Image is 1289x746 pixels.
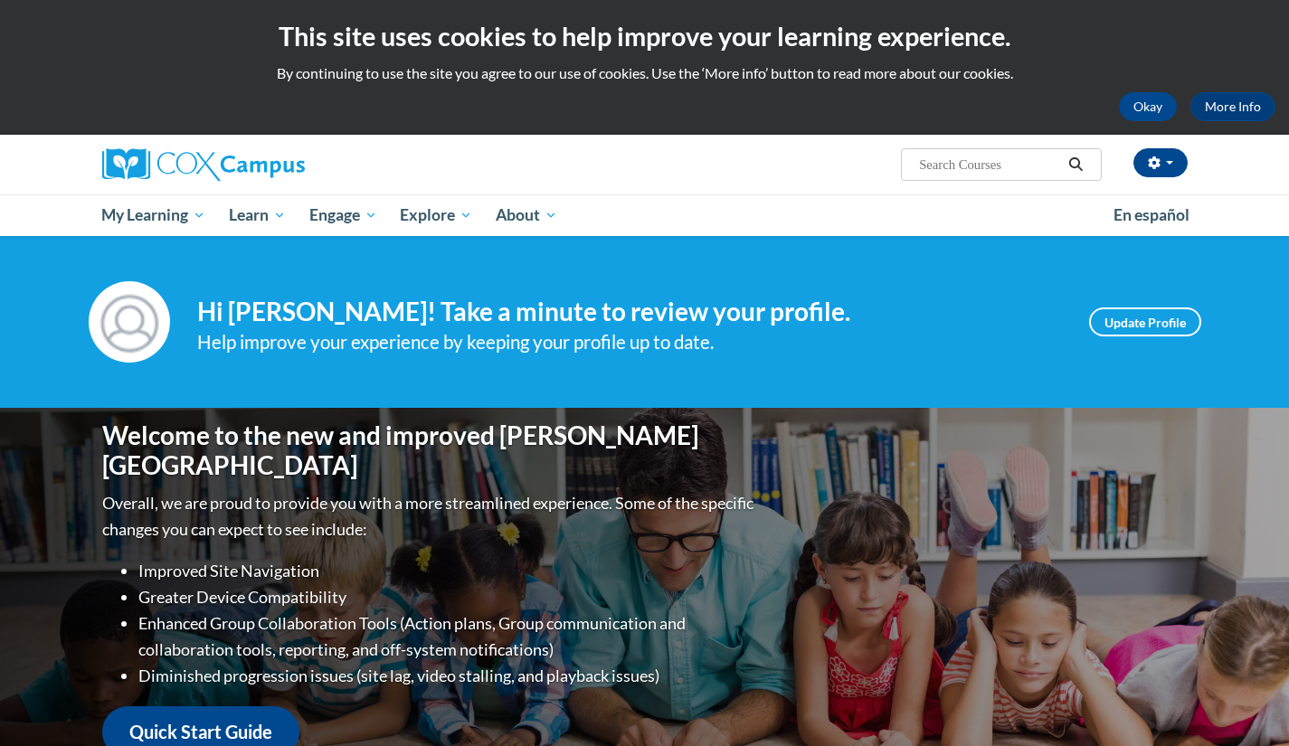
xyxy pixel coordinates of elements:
[496,204,557,226] span: About
[102,148,446,181] a: Cox Campus
[14,18,1275,54] h2: This site uses cookies to help improve your learning experience.
[1133,148,1188,177] button: Account Settings
[89,281,170,363] img: Profile Image
[90,194,218,236] a: My Learning
[388,194,484,236] a: Explore
[1119,92,1177,121] button: Okay
[101,204,205,226] span: My Learning
[75,194,1215,236] div: Main menu
[309,204,377,226] span: Engage
[484,194,569,236] a: About
[138,610,758,663] li: Enhanced Group Collaboration Tools (Action plans, Group communication and collaboration tools, re...
[102,420,758,481] h1: Welcome to the new and improved [PERSON_NAME][GEOGRAPHIC_DATA]
[197,327,1062,357] div: Help improve your experience by keeping your profile up to date.
[298,194,389,236] a: Engage
[197,297,1062,327] h4: Hi [PERSON_NAME]! Take a minute to review your profile.
[229,204,286,226] span: Learn
[102,148,305,181] img: Cox Campus
[138,663,758,689] li: Diminished progression issues (site lag, video stalling, and playback issues)
[400,204,472,226] span: Explore
[1089,307,1201,336] a: Update Profile
[138,558,758,584] li: Improved Site Navigation
[917,154,1062,175] input: Search Courses
[1190,92,1275,121] a: More Info
[14,63,1275,83] p: By continuing to use the site you agree to our use of cookies. Use the ‘More info’ button to read...
[102,490,758,543] p: Overall, we are proud to provide you with a more streamlined experience. Some of the specific cha...
[1217,674,1275,732] iframe: Button to launch messaging window
[1062,154,1089,175] button: Search
[1102,196,1201,234] a: En español
[138,584,758,610] li: Greater Device Compatibility
[1114,205,1189,224] span: En español
[217,194,298,236] a: Learn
